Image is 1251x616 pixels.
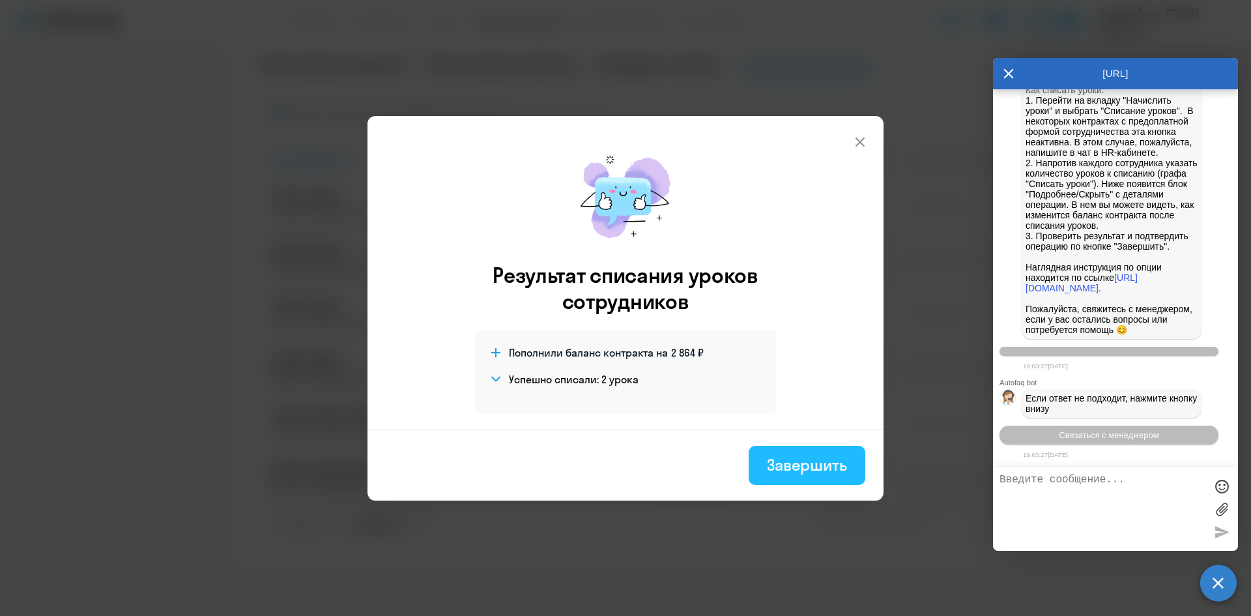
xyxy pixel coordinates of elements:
span: Связаться с менеджером [1059,430,1158,440]
img: bot avatar [1000,390,1016,409]
span: Пополнили баланс контракта на [509,345,668,360]
p: Пожалуйста, свяжитесь с менеджером, если у вас остались вопросы или потребуется помощь 😊 [1026,293,1198,335]
label: Лимит 10 файлов [1212,499,1231,519]
h3: Результат списания уроков сотрудников [475,262,776,314]
img: mirage-message.png [567,142,684,252]
h4: Успешно списали: 2 урока [509,372,639,387]
p: Наглядная инструкция по опции находится по ссылке . [1026,252,1198,293]
a: [URL][DOMAIN_NAME] [1026,272,1138,293]
time: 19:03:27[DATE] [1023,362,1068,370]
button: Завершить [749,446,865,485]
time: 19:03:27[DATE] [1023,451,1068,458]
button: Связаться с менеджером [999,426,1218,445]
div: Завершить [767,454,847,475]
span: 2 864 ₽ [671,345,704,360]
span: Если ответ не подходит, нажмите кнопку внизу [1026,393,1200,414]
div: Autofaq bot [999,379,1238,387]
p: Как списать уроки: 1. Перейти на вкладку "Начислить уроки" и выбрать "Списание уроков". ​ В некот... [1026,85,1198,252]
